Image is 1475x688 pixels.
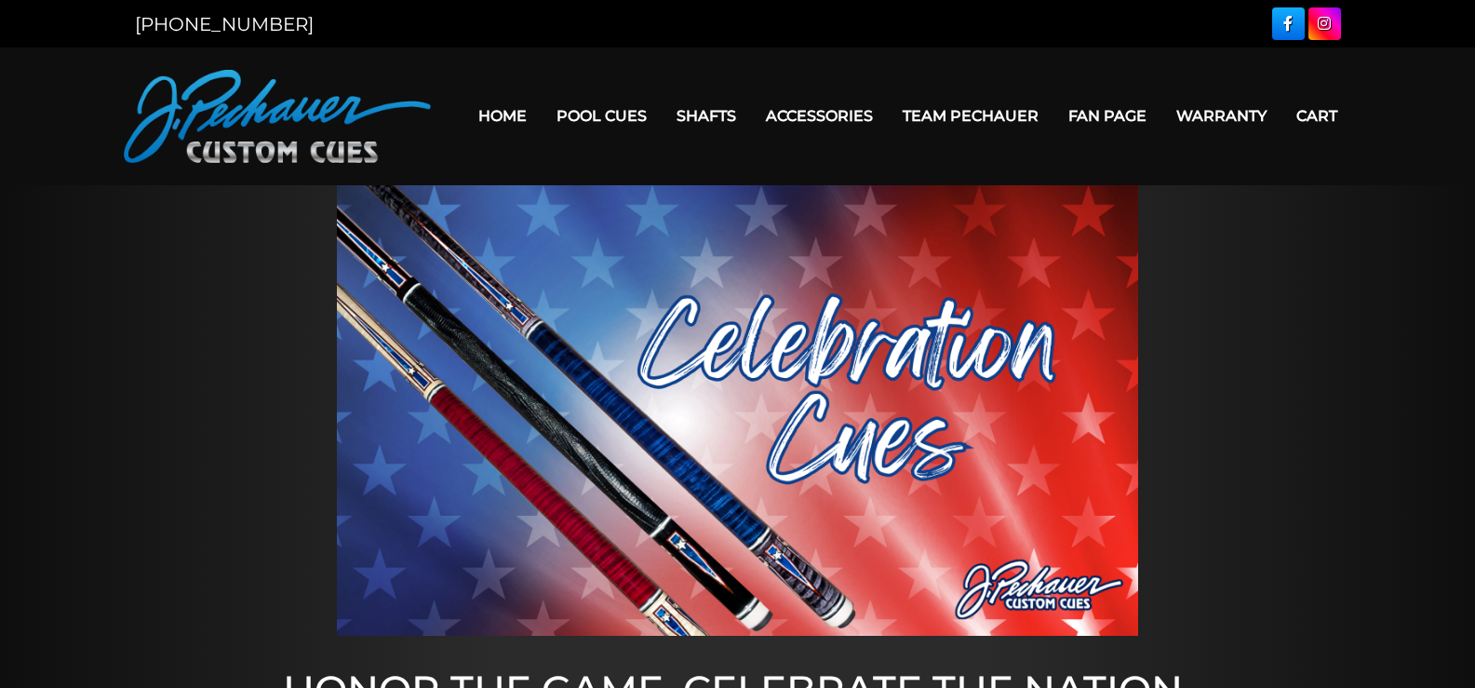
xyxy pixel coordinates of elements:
a: Home [463,92,542,140]
a: [PHONE_NUMBER] [135,13,314,35]
a: Cart [1281,92,1352,140]
a: Accessories [751,92,888,140]
a: Team Pechauer [888,92,1053,140]
a: Warranty [1161,92,1281,140]
img: Pechauer Custom Cues [124,70,431,163]
a: Fan Page [1053,92,1161,140]
a: Shafts [662,92,751,140]
a: Pool Cues [542,92,662,140]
